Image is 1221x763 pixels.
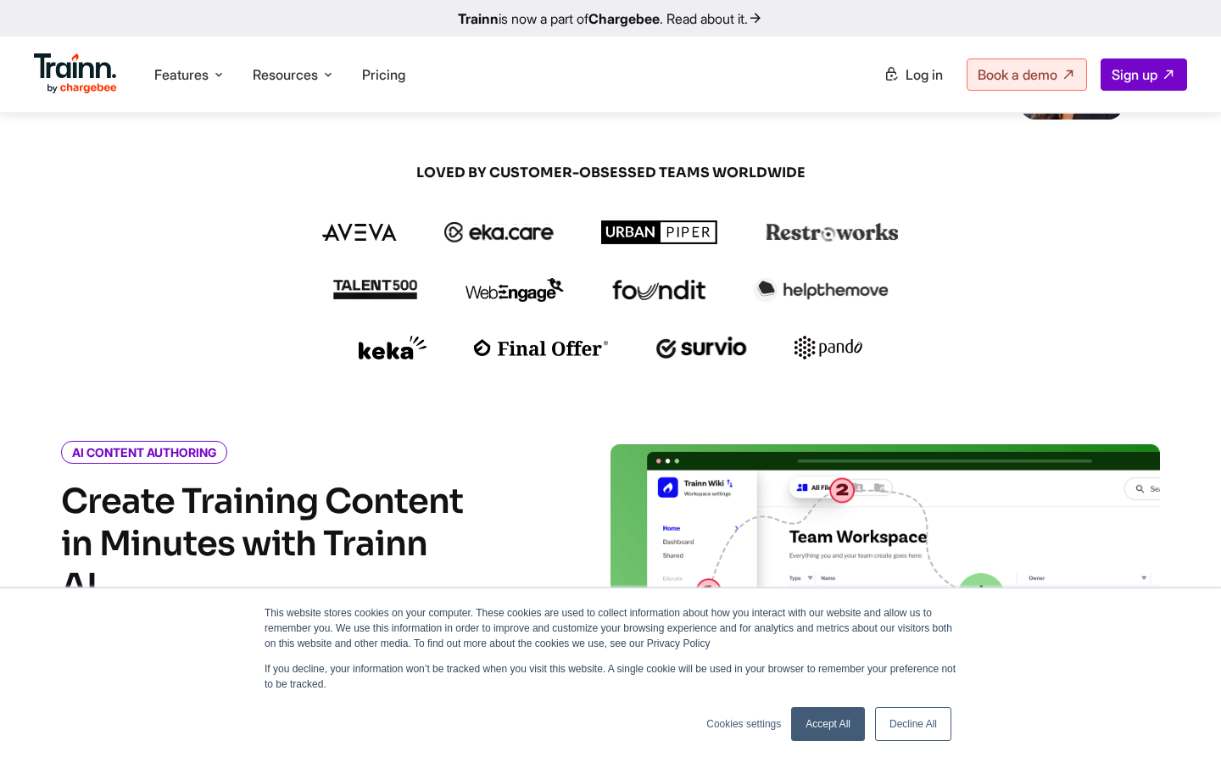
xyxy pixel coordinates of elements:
a: Log in [873,59,953,90]
a: Sign up [1101,58,1187,91]
img: aveva logo [322,224,397,241]
a: Decline All [875,707,951,741]
a: Book a demo [967,58,1087,91]
h4: Create Training Content in Minutes with Trainn AI [61,481,468,608]
img: Trainn Logo [34,53,117,94]
a: Accept All [791,707,865,741]
img: talent500 logo [332,279,417,300]
img: webengage logo [466,278,564,302]
b: Trainn [458,10,499,27]
img: urbanpiper logo [601,220,718,244]
b: Chargebee [588,10,660,27]
img: keka logo [359,336,427,359]
img: survio logo [656,337,747,359]
span: Book a demo [978,66,1057,83]
i: AI CONTENT AUTHORING [61,441,227,464]
img: ekacare logo [444,222,555,242]
a: Pricing [362,66,405,83]
p: This website stores cookies on your computer. These cookies are used to collect information about... [265,605,956,651]
img: helpthemove logo [754,278,889,302]
a: Cookies settings [706,716,781,732]
img: pando logo [794,336,862,359]
span: Sign up [1112,66,1157,83]
span: Resources [253,65,318,84]
img: finaloffer logo [474,339,609,356]
p: If you decline, your information won’t be tracked when you visit this website. A single cookie wi... [265,661,956,692]
img: restroworks logo [766,223,899,242]
img: foundit logo [611,280,706,300]
span: Log in [906,66,943,83]
span: LOVED BY CUSTOMER-OBSESSED TEAMS WORLDWIDE [203,164,1017,182]
span: Features [154,65,209,84]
